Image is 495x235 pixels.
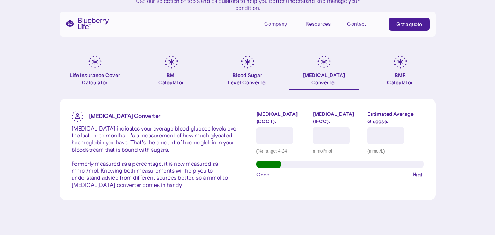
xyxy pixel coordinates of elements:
p: [MEDICAL_DATA] indicates your average blood glucose levels over the last three months. It’s a mea... [72,125,239,188]
div: [MEDICAL_DATA] Converter [303,71,345,86]
span: Good [256,171,270,178]
div: Resources [306,21,331,27]
div: Life Insurance Cover Calculator [60,71,130,86]
div: (mmol/L) [367,147,423,155]
div: Blood Sugar Level Converter [228,71,267,86]
label: [MEDICAL_DATA] (DCCT): [256,110,307,125]
div: mmol/mol [313,147,362,155]
a: Blood SugarLevel Converter [212,55,283,90]
div: (%) range: 4-24 [256,147,307,155]
div: Company [264,21,287,27]
a: BMRCalculator [365,55,436,90]
div: Get a quote [396,21,422,28]
div: Resources [306,18,339,30]
a: Life Insurance Cover Calculator [60,55,130,90]
a: Contact [347,18,380,30]
a: Get a quote [389,18,430,31]
label: [MEDICAL_DATA] (IFCC): [313,110,362,125]
span: High [413,171,424,178]
div: Contact [347,21,366,27]
a: [MEDICAL_DATA]Converter [289,55,359,90]
a: home [66,18,109,29]
label: Estimated Average Glucose: [367,110,423,125]
strong: [MEDICAL_DATA] Converter [89,112,160,120]
div: BMI Calculator [158,71,184,86]
a: BMICalculator [136,55,207,90]
div: Company [264,18,297,30]
div: BMR Calculator [387,71,413,86]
